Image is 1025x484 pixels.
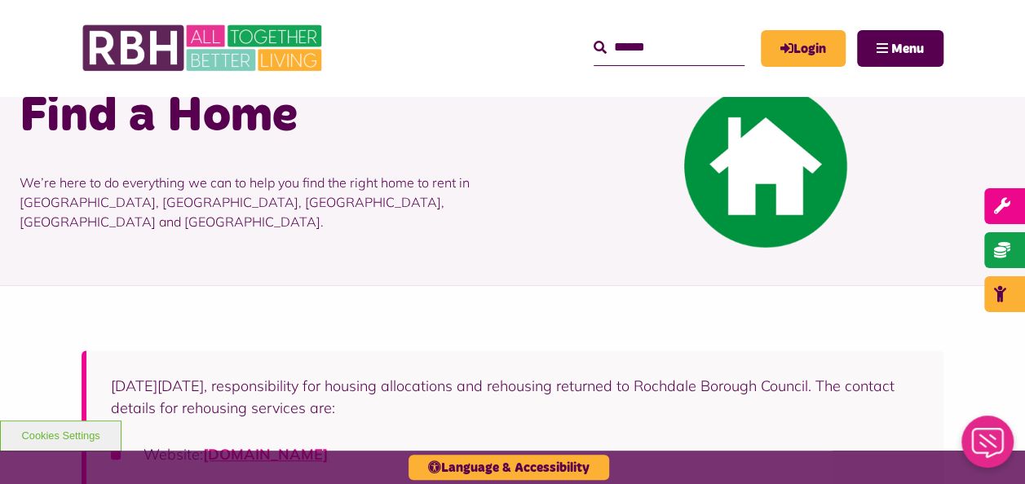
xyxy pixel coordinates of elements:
[594,30,744,65] input: Search
[82,16,326,80] img: RBH
[409,455,609,480] button: Language & Accessibility
[20,148,501,256] p: We’re here to do everything we can to help you find the right home to rent in [GEOGRAPHIC_DATA], ...
[111,443,919,465] li: Website:
[857,30,943,67] button: Navigation
[891,42,924,55] span: Menu
[761,30,846,67] a: MyRBH
[952,411,1025,484] iframe: Netcall Web Assistant for live chat
[111,375,919,419] p: [DATE][DATE], responsibility for housing allocations and rehousing returned to Rochdale Borough C...
[684,85,847,248] img: Find A Home
[20,85,501,148] h1: Find a Home
[203,445,328,464] a: [DOMAIN_NAME]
